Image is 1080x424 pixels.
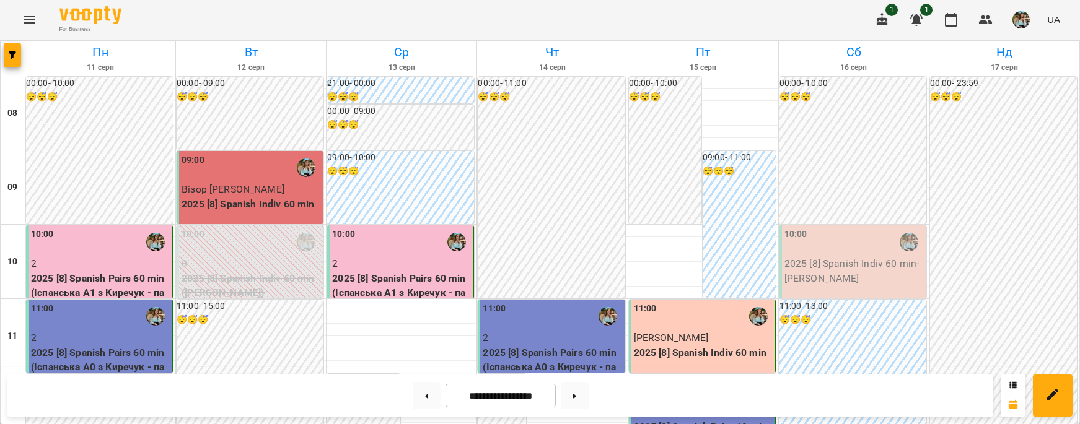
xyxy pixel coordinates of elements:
p: 0 [182,256,320,271]
img: 856b7ccd7d7b6bcc05e1771fbbe895a7.jfif [1012,11,1030,28]
img: Киречук Валерія Володимирівна (і) [146,233,165,251]
button: UA [1042,8,1065,31]
h6: 😴😴😴 [779,90,926,104]
h6: 00:00 - 10:00 [629,77,702,90]
p: 2 [332,256,471,271]
img: Voopty Logo [59,6,121,24]
span: 1 [885,4,898,16]
h6: 12 серп [178,62,324,74]
img: Киречук Валерія Володимирівна (і) [900,233,918,251]
h6: 21:00 - 00:00 [327,77,474,90]
img: Киречук Валерія Володимирівна (і) [447,233,466,251]
label: 10:00 [31,228,54,241]
label: 09:00 [182,154,204,167]
p: 2025 [8] Spanish Pairs 60 min (Іспанська А1 з Киречук - пара [PERSON_NAME] ) [332,271,471,315]
span: 1 [920,4,933,16]
h6: 09:00 - 10:00 [327,151,474,165]
h6: 08 [7,106,17,120]
h6: 00:00 - 11:00 [478,77,625,90]
h6: Пт [630,43,776,62]
h6: 11 [7,329,17,343]
h6: Пн [27,43,173,62]
h6: 13 серп [328,62,475,74]
label: 11:00 [483,302,506,316]
h6: 00:00 - 10:00 [779,77,926,90]
h6: 00:00 - 09:00 [177,77,323,90]
span: Візор [PERSON_NAME] [182,183,284,195]
h6: 😴😴😴 [930,90,1077,104]
h6: 00:00 - 09:00 [327,105,474,118]
p: 2025 [8] Spanish Pairs 60 min (Іспанська А1 з Киречук - пара [PERSON_NAME] ) [31,271,170,315]
h6: 😴😴😴 [327,118,474,132]
label: 11:00 [31,302,54,316]
img: Киречук Валерія Володимирівна (і) [146,307,165,326]
span: For Business [59,25,121,33]
h6: Чт [479,43,625,62]
label: 10:00 [182,228,204,241]
h6: 00:00 - 23:59 [930,77,1077,90]
label: 11:00 [634,302,657,316]
h6: Ср [328,43,475,62]
img: Киречук Валерія Володимирівна (і) [297,158,315,177]
h6: Нд [931,43,1078,62]
h6: 11 серп [27,62,173,74]
h6: 11:00 - 13:00 [779,300,926,313]
p: 2 [483,331,621,345]
h6: 17 серп [931,62,1078,74]
img: Киречук Валерія Володимирівна (і) [599,307,617,326]
button: Menu [15,5,45,35]
p: 2025 [8] Spanish Indiv 60 min [182,197,320,212]
img: Киречук Валерія Володимирівна (і) [297,233,315,251]
span: UA [1047,13,1060,26]
img: Киречук Валерія Володимирівна (і) [749,307,768,326]
h6: 😴😴😴 [327,90,474,104]
span: [PERSON_NAME] [634,332,709,344]
p: 2025 [8] Spanish Indiv 60 min - [PERSON_NAME] [784,256,923,285]
p: 2 [31,256,170,271]
h6: 10 [7,255,17,269]
h6: 😴😴😴 [779,313,926,327]
h6: 11:00 - 15:00 [177,300,323,313]
h6: 😴😴😴 [327,165,474,178]
p: 2025 [8] Spanish Pairs 60 min (Іспанська А0 з Киречук - парне ) [483,345,621,389]
h6: 09:00 - 11:00 [703,151,776,165]
h6: Вт [178,43,324,62]
h6: 14 серп [479,62,625,74]
label: 10:00 [332,228,355,241]
h6: 09 [7,181,17,194]
h6: 00:00 - 10:00 [26,77,173,90]
p: 2025 [8] Spanish Pairs 60 min (Іспанська А0 з Киречук - парне ) [31,345,170,389]
h6: 😴😴😴 [629,90,702,104]
h6: 16 серп [781,62,927,74]
p: 2 [31,331,170,345]
h6: 😴😴😴 [478,90,625,104]
h6: 😴😴😴 [177,90,323,104]
p: 2025 [8] Spanish Indiv 60 min [634,345,773,360]
h6: 😴😴😴 [703,165,776,178]
p: 2025 [8] Spanish Indiv 60 min ([PERSON_NAME]) [182,271,320,300]
h6: 😴😴😴 [177,313,323,327]
h6: Сб [781,43,927,62]
h6: 15 серп [630,62,776,74]
h6: 😴😴😴 [26,90,173,104]
label: 10:00 [784,228,807,241]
